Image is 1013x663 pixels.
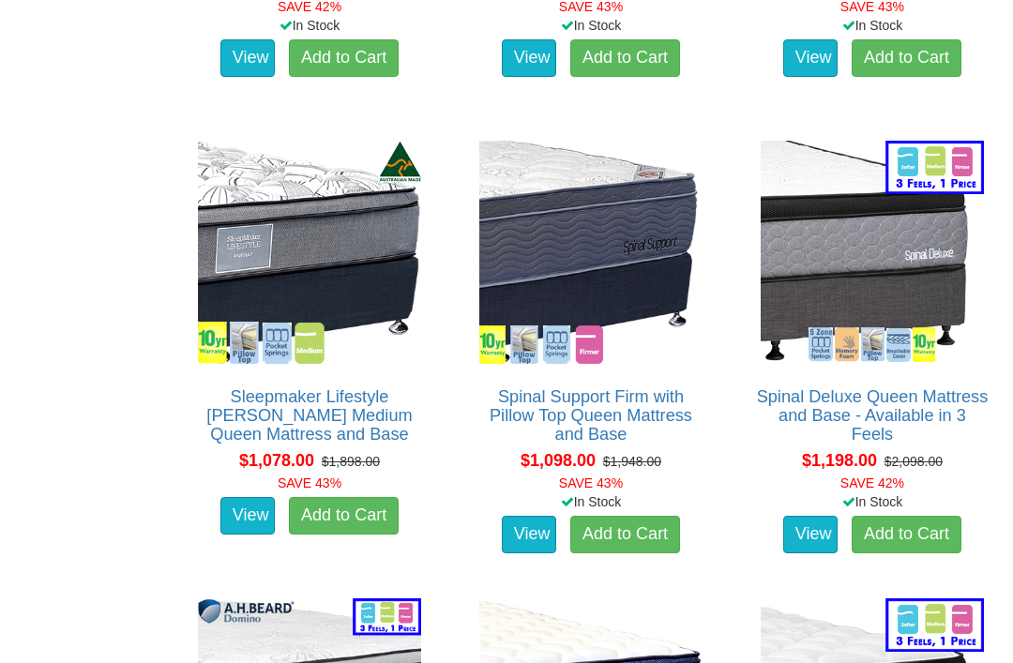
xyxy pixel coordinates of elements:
[852,516,961,553] a: Add to Cart
[461,492,721,511] div: In Stock
[322,454,380,469] del: $1,898.00
[179,16,440,35] div: In Stock
[742,492,1003,511] div: In Stock
[802,451,877,470] span: $1,198.00
[570,39,680,77] a: Add to Cart
[852,39,961,77] a: Add to Cart
[239,451,314,470] span: $1,078.00
[278,475,341,490] font: SAVE 43%
[206,387,412,444] a: Sleepmaker Lifestyle [PERSON_NAME] Medium Queen Mattress and Base
[757,387,989,444] a: Spinal Deluxe Queen Mattress and Base - Available in 3 Feels
[570,516,680,553] a: Add to Cart
[193,136,426,369] img: Sleepmaker Lifestyle Murray Medium Queen Mattress and Base
[559,475,623,490] font: SAVE 43%
[521,451,596,470] span: $1,098.00
[289,39,399,77] a: Add to Cart
[783,516,838,553] a: View
[220,39,275,77] a: View
[220,497,275,535] a: View
[603,454,661,469] del: $1,948.00
[783,39,838,77] a: View
[502,516,556,553] a: View
[490,387,692,444] a: Spinal Support Firm with Pillow Top Queen Mattress and Base
[840,475,904,490] font: SAVE 42%
[742,16,1003,35] div: In Stock
[884,454,943,469] del: $2,098.00
[502,39,556,77] a: View
[289,497,399,535] a: Add to Cart
[475,136,707,369] img: Spinal Support Firm with Pillow Top Queen Mattress and Base
[461,16,721,35] div: In Stock
[756,136,989,369] img: Spinal Deluxe Queen Mattress and Base - Available in 3 Feels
